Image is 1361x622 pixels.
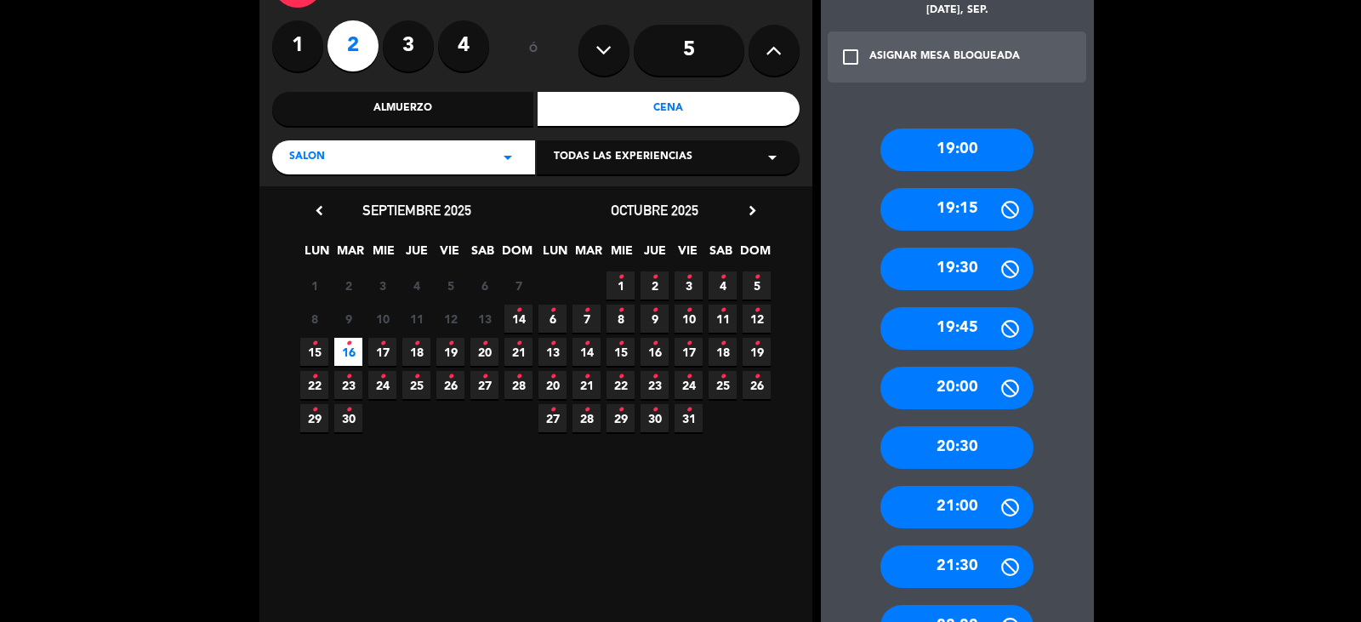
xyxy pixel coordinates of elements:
i: • [652,264,658,291]
span: 8 [606,305,635,333]
span: 23 [334,371,362,399]
i: • [413,330,419,357]
div: Cena [538,92,800,126]
span: 20 [470,338,498,366]
span: 27 [538,404,567,432]
span: 19 [743,338,771,366]
i: • [584,297,589,324]
i: check_box_outline_blank [840,47,861,67]
span: 7 [504,271,532,300]
span: 20 [538,371,567,399]
span: 9 [641,305,669,333]
span: 21 [504,338,532,366]
i: arrow_drop_down [498,147,518,168]
span: 16 [334,338,362,366]
span: SAB [707,241,735,269]
span: 30 [641,404,669,432]
span: 1 [606,271,635,300]
span: 17 [675,338,703,366]
i: • [447,330,453,357]
i: • [652,330,658,357]
span: 10 [675,305,703,333]
i: • [618,397,624,424]
span: 26 [436,371,464,399]
i: • [686,264,692,291]
span: MAR [574,241,602,269]
span: 29 [300,404,328,432]
i: • [481,330,487,357]
i: • [311,397,317,424]
span: MAR [336,241,364,269]
span: 7 [572,305,601,333]
span: 18 [402,338,430,366]
i: • [447,363,453,391]
span: 12 [743,305,771,333]
span: 9 [334,305,362,333]
i: • [584,363,589,391]
i: • [754,264,760,291]
span: 19 [436,338,464,366]
i: • [584,397,589,424]
span: DOM [740,241,768,269]
i: • [686,330,692,357]
span: 22 [606,371,635,399]
i: • [618,264,624,291]
span: Todas las experiencias [554,149,692,166]
i: • [720,363,726,391]
span: SALON [289,149,325,166]
span: 29 [606,404,635,432]
span: 5 [743,271,771,300]
span: 30 [334,404,362,432]
span: octubre 2025 [611,202,698,219]
i: • [720,297,726,324]
span: 12 [436,305,464,333]
span: DOM [502,241,530,269]
span: 13 [470,305,498,333]
div: [DATE], sep. [821,3,1094,20]
i: • [754,330,760,357]
span: 6 [538,305,567,333]
span: 17 [368,338,396,366]
span: SAB [469,241,497,269]
span: JUE [641,241,669,269]
i: • [515,363,521,391]
span: 2 [334,271,362,300]
i: • [345,363,351,391]
i: • [345,330,351,357]
i: • [550,397,555,424]
span: 15 [606,338,635,366]
span: 5 [436,271,464,300]
i: • [754,297,760,324]
span: 14 [504,305,532,333]
i: • [686,363,692,391]
i: • [515,297,521,324]
span: 1 [300,271,328,300]
i: • [720,330,726,357]
div: 20:00 [880,367,1034,409]
i: • [345,397,351,424]
i: • [379,363,385,391]
i: • [720,264,726,291]
i: • [550,297,555,324]
span: 25 [402,371,430,399]
div: ó [506,20,561,80]
span: 15 [300,338,328,366]
span: VIE [674,241,702,269]
span: 11 [402,305,430,333]
span: 13 [538,338,567,366]
i: • [652,363,658,391]
div: 20:30 [880,426,1034,469]
label: 4 [438,20,489,71]
div: 19:45 [880,307,1034,350]
span: VIE [436,241,464,269]
span: 16 [641,338,669,366]
i: • [618,297,624,324]
div: 19:30 [880,248,1034,290]
span: 26 [743,371,771,399]
span: 24 [675,371,703,399]
i: • [652,297,658,324]
span: 28 [572,404,601,432]
i: chevron_left [310,202,328,220]
label: 1 [272,20,323,71]
span: 31 [675,404,703,432]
